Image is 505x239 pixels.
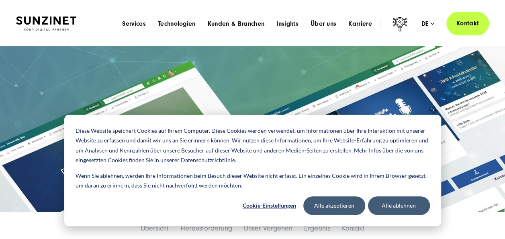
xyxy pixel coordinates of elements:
[348,20,372,28] a: Karriere
[311,20,337,28] a: Über uns
[122,20,146,28] a: Services
[76,171,430,191] p: Wenn Sie ablehnen, werden Ihre Informationen beim Besuch dieser Website nicht erfasst. Ein einzel...
[303,196,365,215] button: Alle akzeptieren
[239,196,301,215] button: Cookie-Einstellungen
[16,16,76,31] img: SUNZINET Full Service Digital Agentur
[76,126,430,165] p: Diese Website speichert Cookies auf Ihrem Computer. Diese Cookies werden verwendet, um Informatio...
[208,20,264,28] a: Kunden & Branchen
[446,12,489,35] a: Kontakt
[368,196,430,215] button: Alle ablehnen
[141,224,169,233] a: Übersicht
[64,115,441,226] div: Cookie banner
[276,20,299,28] a: Insights
[244,224,292,233] a: Unser Vorgehen
[342,224,364,233] a: Kontakt
[180,224,232,233] a: Herausforderung
[421,20,434,28] div: de
[158,20,196,28] a: Technologien
[304,224,330,233] a: Ergebnis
